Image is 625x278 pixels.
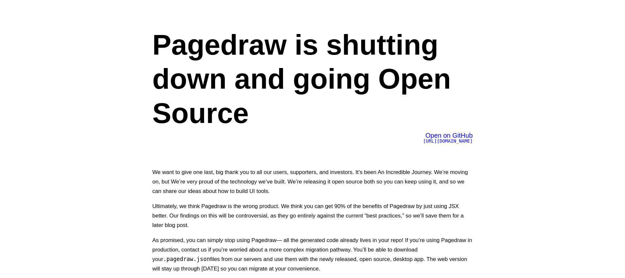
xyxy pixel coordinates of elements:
p: As promised, you can simply stop using Pagedraw— all the generated code already lives in your rep... [152,235,473,273]
code: .pagedraw.json [163,256,210,262]
span: Open on GitHub [425,132,473,139]
p: Ultimately, we think Pagedraw is the wrong product. We think you can get 90% of the benefits of P... [152,201,473,230]
p: We want to give one last, big thank you to all our users, supporters, and investors. It’s been An... [152,167,473,196]
a: Open on GitHub[URL][DOMAIN_NAME] [423,133,473,144]
span: [URL][DOMAIN_NAME] [423,138,473,144]
h1: Pagedraw is shutting down and going Open Source [152,28,473,130]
